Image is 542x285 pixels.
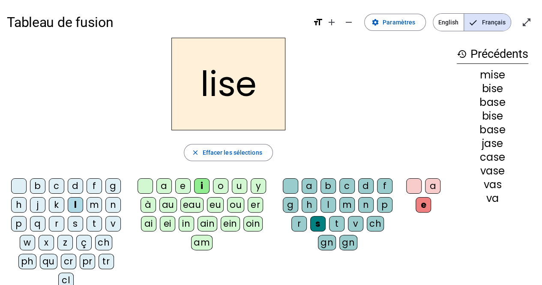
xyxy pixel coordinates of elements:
div: r [49,216,64,231]
div: gn [339,235,357,250]
div: a [302,178,317,194]
div: k [49,197,64,213]
button: Diminuer la taille de la police [340,14,357,31]
div: p [11,216,27,231]
div: t [87,216,102,231]
div: h [11,197,27,213]
h1: Tableau de fusion [7,9,306,36]
h3: Précédents [457,45,528,64]
div: v [105,216,121,231]
div: ain [198,216,218,231]
div: c [339,178,355,194]
div: base [457,125,528,135]
div: f [377,178,392,194]
mat-icon: history [457,49,467,59]
div: n [358,197,374,213]
button: Entrer en plein écran [518,14,535,31]
div: d [358,178,374,194]
div: vase [457,166,528,176]
mat-icon: open_in_full [521,17,532,27]
div: a [425,178,440,194]
div: mise [457,70,528,80]
div: qu [40,254,57,269]
div: ai [141,216,156,231]
div: er [248,197,263,213]
button: Paramètres [364,14,426,31]
mat-icon: close [191,149,199,156]
div: d [68,178,83,194]
div: à [141,197,156,213]
span: Effacer les sélections [202,147,262,158]
div: b [320,178,336,194]
div: base [457,97,528,108]
mat-icon: add [326,17,337,27]
mat-icon: settings [371,18,379,26]
div: f [87,178,102,194]
div: i [194,178,210,194]
mat-icon: remove [344,17,354,27]
div: l [68,197,83,213]
div: h [302,197,317,213]
div: t [329,216,344,231]
span: Français [464,14,511,31]
div: in [179,216,194,231]
div: g [105,178,121,194]
div: n [105,197,121,213]
div: ein [221,216,240,231]
div: y [251,178,266,194]
div: a [156,178,172,194]
div: p [377,197,392,213]
div: q [30,216,45,231]
div: pr [80,254,95,269]
div: v [348,216,363,231]
div: vas [457,180,528,190]
div: eau [180,197,204,213]
div: u [232,178,247,194]
div: va [457,193,528,204]
button: Effacer les sélections [184,144,272,161]
div: e [416,197,431,213]
button: Augmenter la taille de la police [323,14,340,31]
div: l [320,197,336,213]
mat-button-toggle-group: Language selection [433,13,511,31]
div: w [20,235,35,250]
div: tr [99,254,114,269]
span: English [433,14,464,31]
div: au [159,197,177,213]
div: z [57,235,73,250]
div: eu [207,197,224,213]
div: bise [457,111,528,121]
div: s [310,216,326,231]
div: cr [61,254,76,269]
div: case [457,152,528,162]
div: e [175,178,191,194]
div: ç [76,235,92,250]
div: r [291,216,307,231]
div: ou [227,197,244,213]
div: jase [457,138,528,149]
div: j [30,197,45,213]
div: m [87,197,102,213]
div: gn [318,235,336,250]
div: ch [95,235,112,250]
div: c [49,178,64,194]
h2: lise [171,38,285,130]
div: ch [367,216,384,231]
div: x [39,235,54,250]
div: ph [18,254,36,269]
div: m [339,197,355,213]
div: s [68,216,83,231]
mat-icon: format_size [313,17,323,27]
div: oin [243,216,263,231]
div: am [191,235,213,250]
span: Paramètres [383,17,415,27]
div: g [283,197,298,213]
div: o [213,178,228,194]
div: ei [160,216,175,231]
div: b [30,178,45,194]
div: bise [457,84,528,94]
